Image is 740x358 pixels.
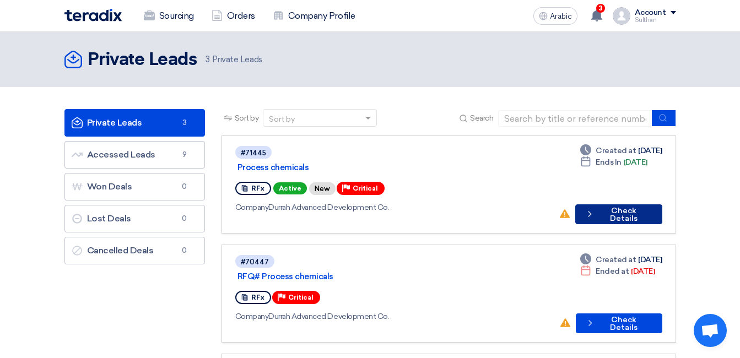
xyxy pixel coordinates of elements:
font: Sourcing [159,9,194,23]
font: [DATE] [638,254,662,265]
font: Lost Deals [72,213,131,224]
span: 3 [596,4,605,13]
button: Check Details [576,313,662,333]
span: Critical [288,294,314,301]
div: Account [635,8,666,18]
a: Cancelled Deals0 [64,237,205,264]
img: profile_test.png [613,7,630,25]
a: Process chemicals [237,162,513,172]
span: RFx [251,185,264,192]
a: Private Leads3 [64,109,205,137]
span: 9 [178,149,191,160]
font: Private Leads [206,55,262,64]
h2: Private Leads [88,49,197,71]
input: Search by title or reference number [498,110,652,127]
span: Sort by [235,112,259,124]
font: Check Details [597,207,650,223]
span: 3 [178,117,191,128]
a: Won Deals0 [64,173,205,200]
font: [DATE] [631,265,655,277]
span: Ended at [596,265,629,277]
a: Orders [203,4,264,28]
span: Search [470,112,493,124]
div: Open chat [694,314,727,347]
font: [DATE] [638,145,662,156]
a: Accessed Leads9 [64,141,205,169]
font: Orders [227,9,255,23]
div: Sulthan [635,17,676,23]
span: Arabic [550,13,572,20]
div: New [309,182,336,195]
font: Company Profile [288,9,355,23]
a: Sourcing [135,4,203,28]
font: Durrah Advanced Development Co. [235,312,390,321]
button: Check Details [575,204,662,224]
img: Teradix logo [64,9,122,21]
font: Durrah Advanced Development Co. [235,203,390,212]
button: Arabic [533,7,577,25]
div: #71445 [241,149,266,156]
span: Company [235,203,269,212]
span: 0 [178,245,191,256]
div: Sort by [269,113,295,125]
font: Accessed Leads [72,149,155,160]
span: Created at [596,254,636,265]
span: 0 [178,181,191,192]
font: Cancelled Deals [72,245,154,256]
span: Company [235,312,269,321]
a: RFQ# Process chemicals [237,272,513,281]
span: RFx [251,294,264,301]
div: #70447 [241,258,269,265]
font: Won Deals [72,181,132,192]
span: 0 [178,213,191,224]
span: Active [273,182,307,194]
span: Critical [353,185,378,192]
font: [DATE] [624,156,647,168]
font: Private Leads [72,117,142,128]
a: Lost Deals0 [64,205,205,232]
span: Ends In [596,156,622,168]
span: Created at [596,145,636,156]
span: 3 [206,55,210,64]
font: Check Details [597,316,650,332]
